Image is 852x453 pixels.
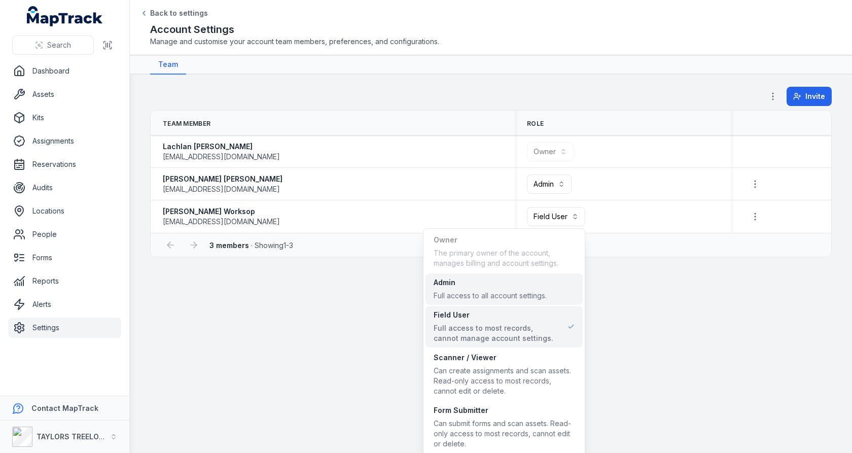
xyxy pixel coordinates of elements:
[434,310,559,320] div: Field User
[434,405,575,415] div: Form Submitter
[434,277,547,288] div: Admin
[434,366,575,396] div: Can create assignments and scan assets. Read-only access to most records, cannot edit or delete.
[434,323,559,343] div: Full access to most records, cannot manage account settings.
[434,353,575,363] div: Scanner / Viewer
[527,207,585,226] button: Field User
[434,291,547,301] div: Full access to all account settings.
[434,235,575,245] div: Owner
[434,419,575,449] div: Can submit forms and scan assets. Read-only access to most records, cannot edit or delete.
[434,248,575,268] div: The primary owner of the account, manages billing and account settings.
